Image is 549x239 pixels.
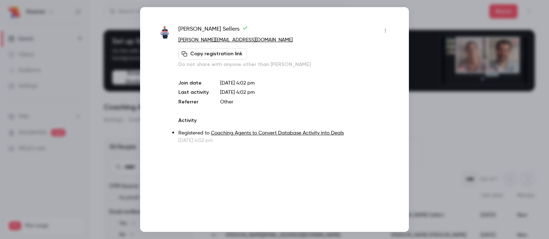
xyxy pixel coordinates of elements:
p: [DATE] 4:02 pm [220,80,391,87]
button: Copy registration link [178,48,247,60]
p: Referrer [178,98,209,106]
p: Last activity [178,89,209,96]
span: [PERSON_NAME] Sellers [178,25,248,36]
span: [DATE] 4:02 pm [220,90,255,95]
a: [PERSON_NAME][EMAIL_ADDRESS][DOMAIN_NAME] [178,37,293,42]
img: ryansellers.com [158,26,171,39]
p: Do not share with anyone other than [PERSON_NAME] [178,61,391,68]
p: Registered to [178,129,391,137]
p: Other [220,98,391,106]
p: [DATE] 4:02 pm [178,137,391,144]
p: Join date [178,80,209,87]
p: Activity [178,117,391,124]
a: Coaching Agents to Convert Database Activity into Deals [211,131,344,136]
